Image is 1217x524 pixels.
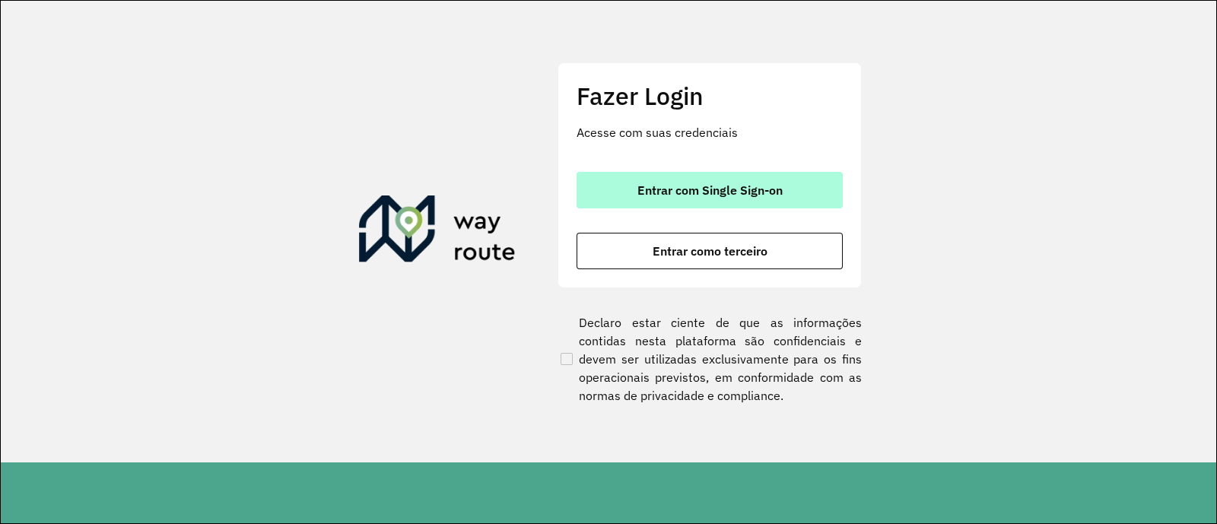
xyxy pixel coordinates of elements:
button: button [577,233,843,269]
button: button [577,172,843,208]
label: Declaro estar ciente de que as informações contidas nesta plataforma são confidenciais e devem se... [558,313,862,405]
h2: Fazer Login [577,81,843,110]
img: Roteirizador AmbevTech [359,195,516,268]
p: Acesse com suas credenciais [577,123,843,141]
span: Entrar como terceiro [653,245,767,257]
span: Entrar com Single Sign-on [637,184,783,196]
